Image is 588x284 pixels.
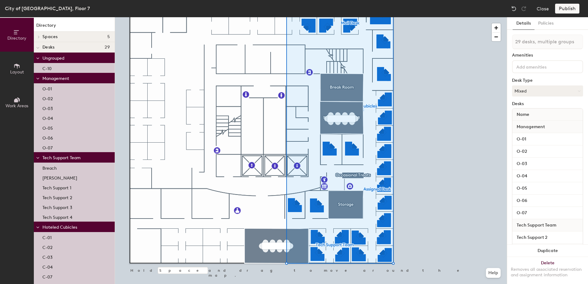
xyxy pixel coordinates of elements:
p: O-07 [42,144,53,151]
p: C-04 [42,263,53,270]
input: Unnamed desk [514,147,582,156]
span: Tech Support Team [514,220,559,231]
button: DeleteRemoves all associated reservation and assignment information [507,257,588,284]
h1: Directory [34,22,115,32]
div: City of [GEOGRAPHIC_DATA], Floor 7 [5,5,90,12]
input: Unnamed desk [514,196,582,205]
p: O-04 [42,114,53,121]
span: Hoteled Cubicles [42,225,77,230]
button: Policies [534,17,557,30]
p: Breach [42,164,57,171]
span: Layout [10,69,24,75]
p: Tech Support 2 [42,193,72,200]
input: Unnamed desk [514,233,582,242]
p: C-07 [42,273,52,280]
button: Mixed [512,85,583,97]
p: O-01 [42,85,52,92]
input: Unnamed desk [514,160,582,168]
p: O-05 [42,124,53,131]
p: C-03 [42,253,53,260]
button: Duplicate [507,245,588,257]
p: [PERSON_NAME] [42,174,77,181]
input: Unnamed desk [514,184,582,193]
p: C-10 [42,64,52,71]
span: Desks [42,45,54,50]
input: Unnamed desk [514,135,582,144]
img: Redo [521,6,527,12]
span: 5 [107,34,110,39]
span: Spaces [42,34,58,39]
input: Unnamed desk [514,209,582,217]
input: Add amenities [515,63,570,70]
span: Name [514,109,532,120]
span: Tech Support Team [42,155,81,160]
div: Desks [512,101,524,106]
span: Directory [7,36,26,41]
span: 29 [105,45,110,50]
span: Management [514,121,548,132]
button: Help [486,268,501,278]
p: O-03 [42,104,53,111]
div: Desk Type [512,78,583,83]
p: O-06 [42,134,53,141]
p: Tech Support 4 [42,213,72,220]
img: Undo [511,6,517,12]
div: Removes all associated reservation and assignment information [511,267,584,278]
input: Unnamed desk [514,172,582,180]
div: Amenities [512,53,583,58]
p: O-02 [42,94,53,101]
p: Tech Support 1 [42,183,71,191]
p: C-01 [42,233,52,240]
p: Tech Support 3 [42,203,72,210]
span: Management [42,76,69,81]
span: Ungrouped [42,56,64,61]
span: Work Areas [6,103,28,108]
button: Close [537,4,549,14]
button: Details [513,17,534,30]
p: C-02 [42,243,53,250]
